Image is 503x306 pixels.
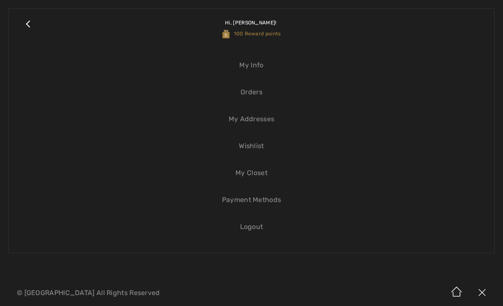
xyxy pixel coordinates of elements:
[17,110,486,128] a: My Addresses
[17,191,486,209] a: Payment Methods
[17,290,296,296] p: © [GEOGRAPHIC_DATA] All Rights Reserved
[20,6,37,13] span: Chat
[17,164,486,182] a: My Closet
[17,83,486,101] a: Orders
[222,31,281,37] span: 100 Reward points
[444,280,469,306] img: Home
[17,137,486,155] a: Wishlist
[17,218,486,236] a: Logout
[469,280,495,306] img: X
[225,20,276,26] span: Hi, [PERSON_NAME]!
[17,56,486,75] a: My Info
